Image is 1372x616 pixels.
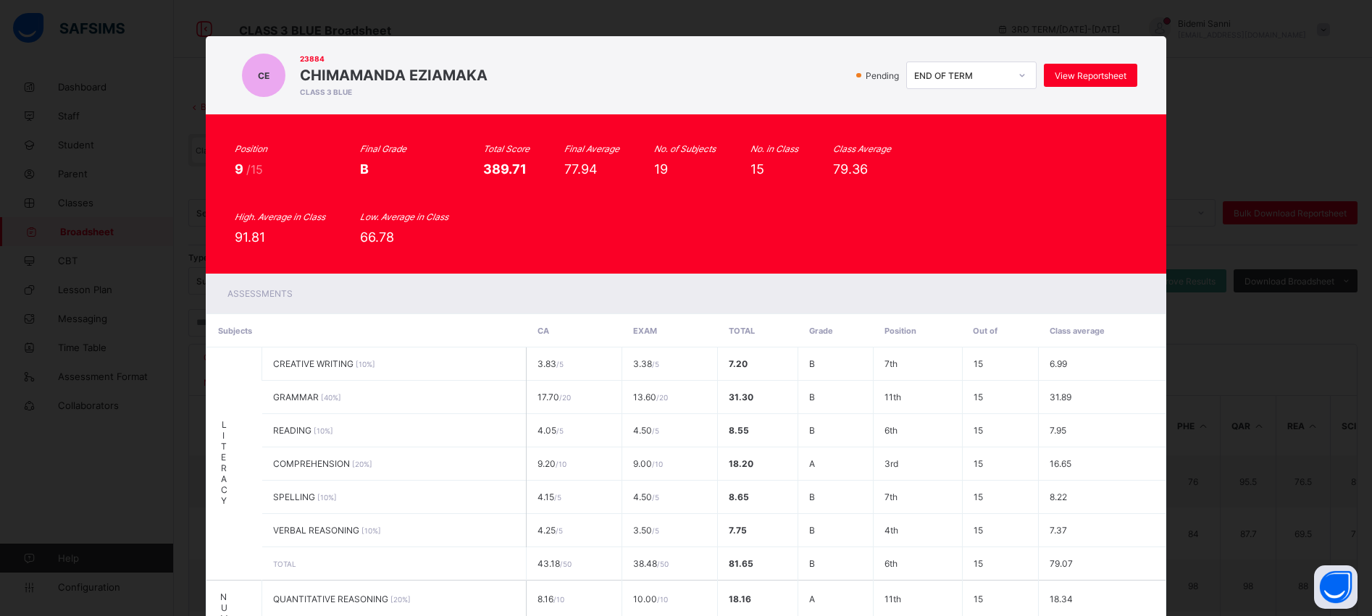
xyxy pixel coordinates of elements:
[559,393,571,402] span: / 20
[273,525,381,536] span: VERBAL REASONING
[809,458,815,469] span: A
[833,161,868,177] span: 79.36
[974,425,983,436] span: 15
[633,358,659,369] span: 3.38
[537,491,561,502] span: 4.15
[311,426,333,435] span: [ 10 %]
[652,360,659,368] span: / 5
[974,558,983,569] span: 15
[729,525,747,536] span: 7.75
[729,358,748,369] span: 7.20
[1050,594,1073,604] span: 18.34
[652,493,659,502] span: / 5
[729,425,749,436] span: 8.55
[273,491,337,502] span: SPELLING
[218,419,229,506] span: LITERACY
[537,458,566,469] span: 9.20
[729,392,753,402] span: 31.30
[884,392,901,402] span: 11th
[1050,326,1105,336] span: Class average
[560,560,572,568] span: / 50
[300,54,488,63] span: 23884
[556,360,564,368] span: / 5
[884,594,901,604] span: 11th
[537,558,572,569] span: 43.18
[884,326,916,336] span: Position
[537,326,549,336] span: CA
[1050,458,1071,469] span: 16.65
[273,458,372,469] span: COMPREHENSION
[652,460,663,468] span: / 10
[360,143,406,154] i: Final Grade
[884,525,898,536] span: 4th
[360,229,394,245] span: 66.78
[973,326,997,336] span: Out of
[884,558,898,569] span: 6th
[654,143,716,154] i: No. of Subjects
[1050,392,1071,402] span: 31.89
[1050,491,1067,502] span: 8.22
[537,525,563,536] span: 4.25
[657,595,668,604] span: / 10
[388,595,411,604] span: [ 20 %]
[556,460,566,468] span: / 10
[1050,558,1073,569] span: 79.07
[483,161,527,177] span: 389.71
[360,211,448,222] i: Low. Average in Class
[360,161,369,177] span: B
[864,70,903,81] span: Pending
[537,594,564,604] span: 8.16
[884,425,898,436] span: 6th
[1050,425,1066,436] span: 7.95
[1314,565,1358,609] button: Open asap
[809,326,833,336] span: Grade
[218,326,252,336] span: Subjects
[273,594,411,604] span: QUANTITATIVE REASONING
[483,143,530,154] i: Total Score
[633,392,668,402] span: 13.60
[633,525,659,536] span: 3.50
[809,358,815,369] span: B
[652,426,659,435] span: / 5
[729,458,753,469] span: 18.20
[556,426,564,435] span: / 5
[1050,358,1067,369] span: 6.99
[884,458,898,469] span: 3rd
[354,360,375,368] span: [ 10 %]
[729,326,755,336] span: Total
[750,143,798,154] i: No. in Class
[833,143,891,154] i: Class Average
[809,425,815,436] span: B
[974,491,983,502] span: 15
[273,560,296,568] span: TOTAL
[750,161,764,177] span: 15
[729,491,749,502] span: 8.65
[537,392,571,402] span: 17.70
[258,70,269,81] span: CE
[974,594,983,604] span: 15
[729,558,753,569] span: 81.65
[974,525,983,536] span: 15
[633,425,659,436] span: 4.50
[273,358,375,369] span: CREATIVE WRITING
[273,425,333,436] span: READING
[537,358,564,369] span: 3.83
[633,458,663,469] span: 9.00
[1055,70,1126,81] span: View Reportsheet
[654,161,668,177] span: 19
[729,594,751,604] span: 18.16
[246,162,263,177] span: /15
[633,326,657,336] span: EXAM
[350,460,372,468] span: [ 20 %]
[564,143,619,154] i: Final Average
[319,393,341,402] span: [ 40 %]
[809,491,815,502] span: B
[974,458,983,469] span: 15
[564,161,598,177] span: 77.94
[974,392,983,402] span: 15
[554,493,561,502] span: / 5
[300,88,488,96] span: CLASS 3 BLUE
[884,491,898,502] span: 7th
[809,525,815,536] span: B
[914,70,1010,81] div: END OF TERM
